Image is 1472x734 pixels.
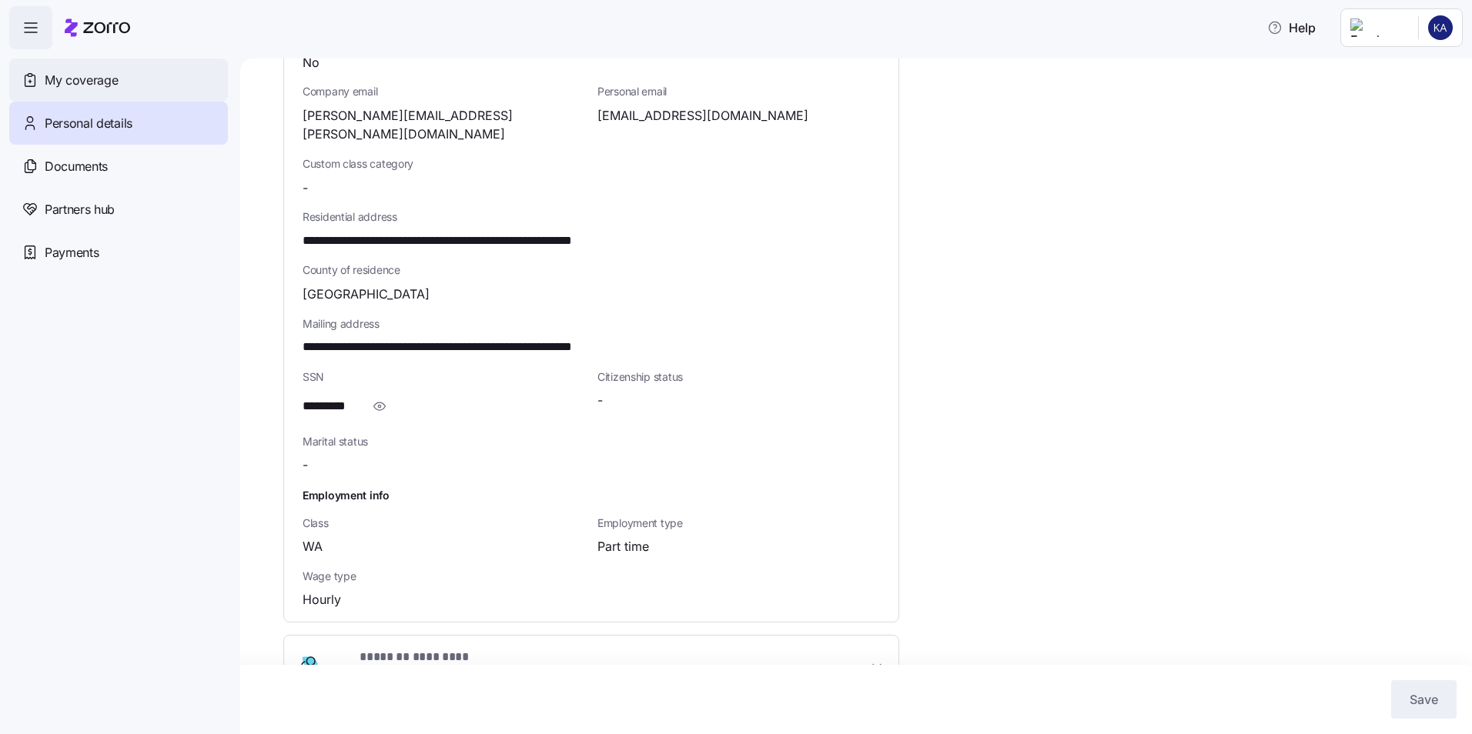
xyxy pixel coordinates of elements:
img: 42dd7be4101b6936285610d3af076dec [1428,15,1453,40]
span: Wage type [303,569,585,584]
span: Company email [303,84,585,99]
span: Citizenship status [597,369,880,385]
span: - [597,391,603,410]
span: Residential address [303,209,880,225]
button: Help [1255,12,1328,43]
a: My coverage [9,58,228,102]
span: Payments [45,243,99,262]
span: Employment type [597,515,880,531]
img: Employer logo [1350,18,1406,37]
span: Hourly [303,590,341,609]
span: Part time [597,537,649,556]
button: Save [1391,680,1457,719]
span: - [303,455,308,475]
span: Marital status [303,434,585,449]
a: Documents [9,145,228,188]
span: [EMAIL_ADDRESS][DOMAIN_NAME] [597,106,808,125]
span: Partners hub [45,200,115,219]
span: Class [303,515,585,531]
span: Save [1410,690,1438,709]
span: Child [327,648,483,685]
a: Payments [9,231,228,274]
span: Personal details [45,114,132,133]
span: Mailing address [303,316,880,332]
span: Custom class category [303,156,585,172]
span: Personal email [597,84,880,99]
span: Help [1267,18,1316,37]
span: Documents [45,157,108,176]
span: WA [303,537,323,556]
span: No [303,53,319,72]
span: County of residence [303,262,880,278]
span: [PERSON_NAME][EMAIL_ADDRESS][PERSON_NAME][DOMAIN_NAME] [303,106,585,145]
span: SSN [303,369,585,385]
span: [GEOGRAPHIC_DATA] [303,285,430,304]
h1: Employment info [303,487,880,503]
span: My coverage [45,71,118,90]
span: - [303,178,308,198]
a: Personal details [9,102,228,145]
a: Partners hub [9,188,228,231]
